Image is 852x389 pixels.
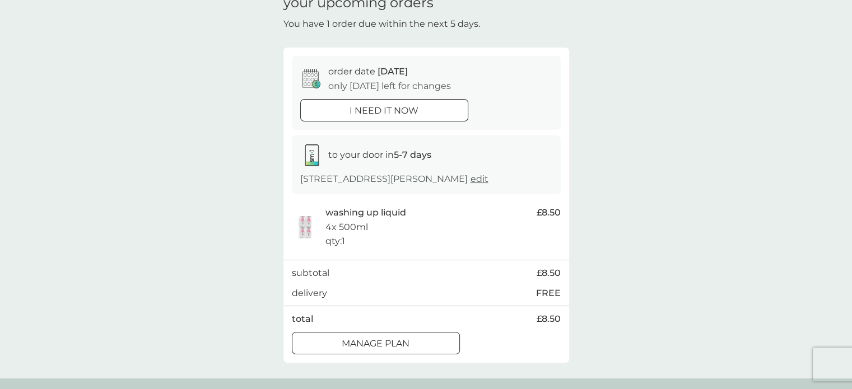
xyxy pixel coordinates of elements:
[378,66,408,77] span: [DATE]
[292,266,329,280] p: subtotal
[537,266,561,280] span: £8.50
[325,220,368,235] p: 4x 500ml
[328,64,408,79] p: order date
[350,104,418,118] p: i need it now
[292,312,313,326] p: total
[328,79,451,93] p: only [DATE] left for changes
[300,172,488,186] p: [STREET_ADDRESS][PERSON_NAME]
[536,286,561,301] p: FREE
[537,312,561,326] span: £8.50
[394,149,431,160] strong: 5-7 days
[292,286,327,301] p: delivery
[292,332,460,354] button: Manage plan
[328,149,431,160] span: to your door in
[342,336,409,351] p: Manage plan
[471,174,488,184] a: edit
[537,205,561,220] span: £8.50
[325,234,345,249] p: qty : 1
[325,205,406,220] p: washing up liquid
[300,99,468,121] button: i need it now
[283,17,480,31] p: You have 1 order due within the next 5 days.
